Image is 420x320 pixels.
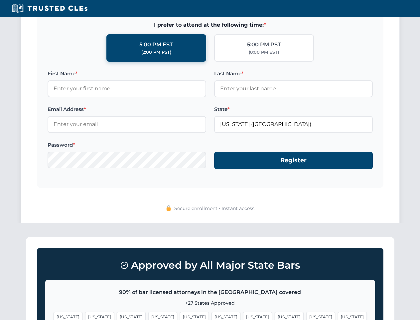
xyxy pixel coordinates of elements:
[45,256,375,274] h3: Approved by All Major State Bars
[249,49,279,56] div: (8:00 PM EST)
[48,141,206,149] label: Password
[10,3,89,13] img: Trusted CLEs
[54,299,367,307] p: +27 States Approved
[48,105,206,113] label: Email Address
[48,80,206,97] input: Enter your first name
[141,49,171,56] div: (2:00 PM PST)
[48,70,206,78] label: First Name
[214,105,373,113] label: State
[214,152,373,169] button: Register
[174,205,254,212] span: Secure enrollment • Instant access
[214,70,373,78] label: Last Name
[54,288,367,297] p: 90% of bar licensed attorneys in the [GEOGRAPHIC_DATA] covered
[48,116,206,133] input: Enter your email
[214,116,373,133] input: Florida (FL)
[166,205,171,211] img: 🔒
[214,80,373,97] input: Enter your last name
[247,40,281,49] div: 5:00 PM PST
[139,40,173,49] div: 5:00 PM EST
[48,21,373,29] span: I prefer to attend at the following time:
